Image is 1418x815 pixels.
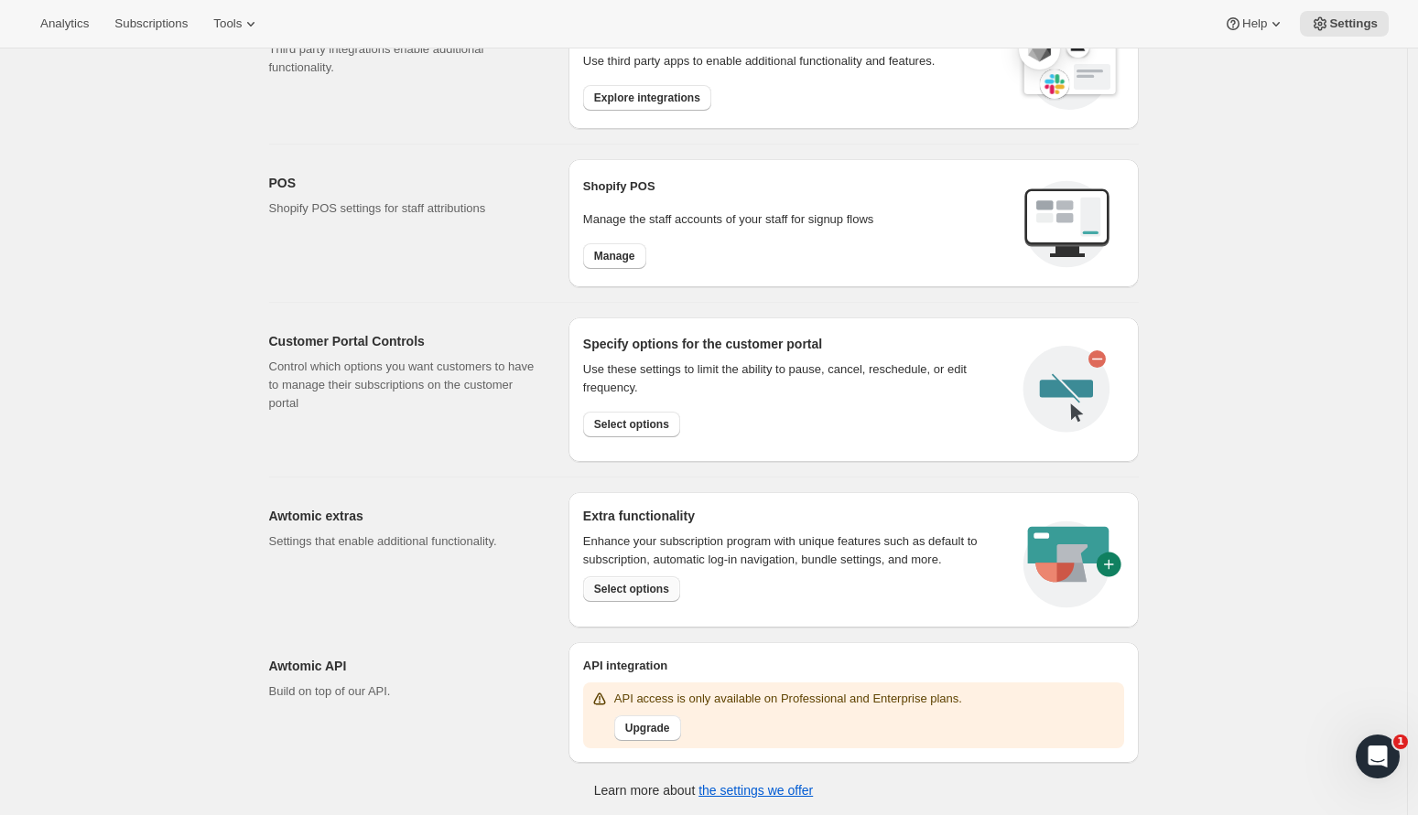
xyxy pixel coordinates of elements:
[202,11,271,37] button: Tools
[1300,11,1389,37] button: Settings
[269,40,539,77] p: Third party integrations enable additional functionality.
[614,690,962,708] p: API access is only available on Professional and Enterprise plans.
[1356,735,1400,778] iframe: Intercom live chat
[103,11,199,37] button: Subscriptions
[269,532,539,551] p: Settings that enable additional functionality.
[625,721,670,735] span: Upgrade
[614,715,681,741] button: Upgrade
[594,249,635,263] span: Manage
[583,52,1001,70] p: Use third party apps to enable additional functionality and features.
[583,412,680,437] button: Select options
[1329,16,1378,31] span: Settings
[583,85,711,111] button: Explore integrations
[269,507,539,525] h2: Awtomic extras
[269,332,539,350] h2: Customer Portal Controls
[269,682,539,701] p: Build on top of our API.
[1393,735,1408,749] span: 1
[29,11,100,37] button: Analytics
[594,781,813,799] p: Learn more about
[594,582,669,596] span: Select options
[583,360,1009,397] div: Use these settings to limit the ability to pause, cancel, reschedule, or edit frequency.
[583,243,646,269] button: Manage
[269,657,539,675] h2: Awtomic API
[114,16,188,31] span: Subscriptions
[583,335,1009,353] h2: Specify options for the customer portal
[698,783,813,798] a: the settings we offer
[583,576,680,602] button: Select options
[583,657,1124,675] h2: API integration
[583,210,1009,229] p: Manage the staff accounts of your staff for signup flows
[40,16,89,31] span: Analytics
[1213,11,1296,37] button: Help
[594,417,669,432] span: Select options
[269,358,539,413] p: Control which options you want customers to have to manage their subscriptions on the customer po...
[583,507,695,525] h2: Extra functionality
[213,16,242,31] span: Tools
[594,91,700,105] span: Explore integrations
[583,532,1001,569] p: Enhance your subscription program with unique features such as default to subscription, automatic...
[583,177,1009,196] h2: Shopify POS
[269,174,539,192] h2: POS
[269,199,539,218] p: Shopify POS settings for staff attributions
[1242,16,1267,31] span: Help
